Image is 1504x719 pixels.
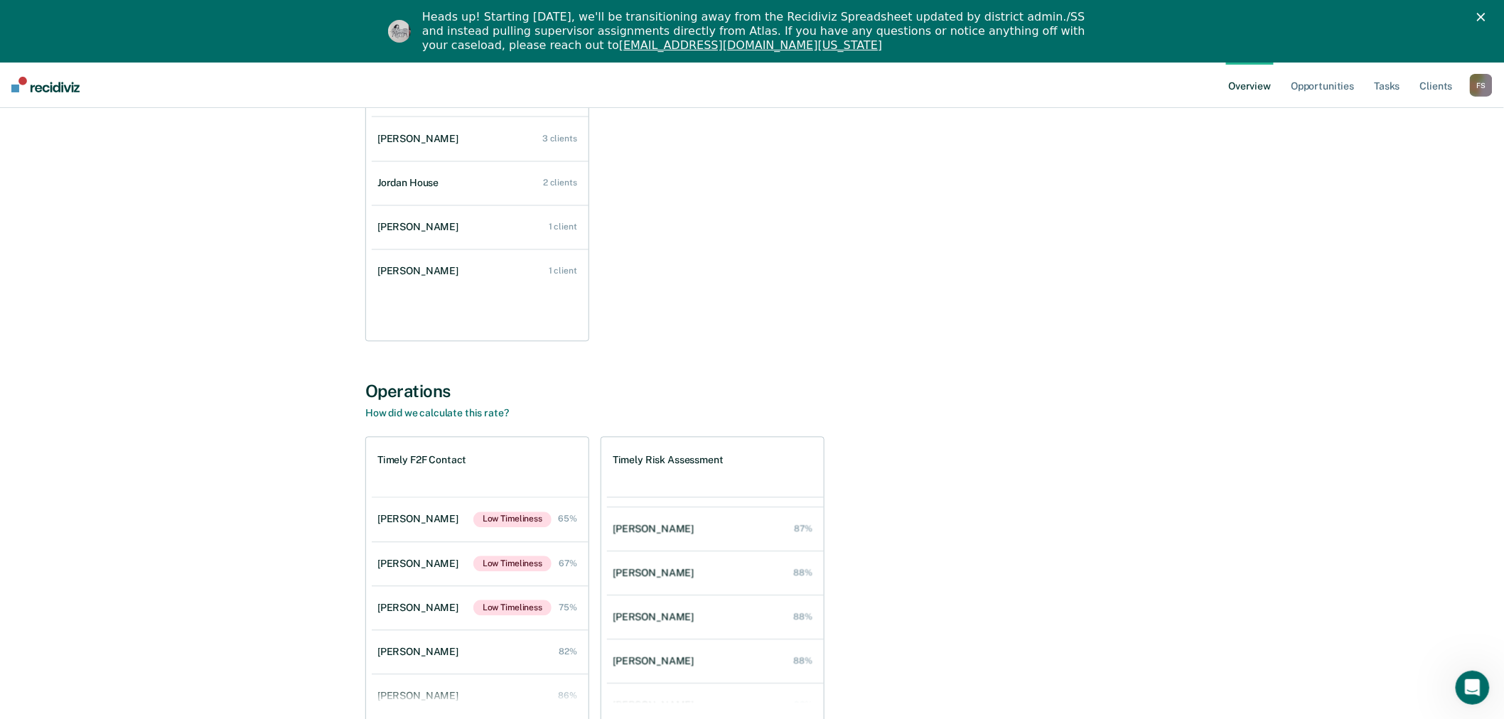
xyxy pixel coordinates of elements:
h1: Timely F2F Contact [377,455,466,467]
div: [PERSON_NAME] [377,691,464,703]
div: 67% [559,559,577,569]
span: Low Timeliness [473,600,552,616]
h1: Timely Risk Assessment [613,455,724,467]
a: How did we calculate this rate? [365,408,509,419]
div: 75% [559,603,577,613]
div: [PERSON_NAME] [613,700,699,712]
div: [PERSON_NAME] [613,656,699,668]
a: [PERSON_NAME] 88% [607,553,824,594]
div: 1 client [549,266,577,276]
a: [PERSON_NAME] 86% [372,676,589,717]
a: [EMAIL_ADDRESS][DOMAIN_NAME][US_STATE] [619,38,882,52]
a: [PERSON_NAME] 1 client [372,207,589,248]
div: 88% [793,568,812,578]
div: 3 clients [542,134,577,144]
div: [PERSON_NAME] [377,222,464,234]
button: FS [1470,74,1493,97]
a: [PERSON_NAME] 3 clients [372,119,589,160]
div: 92% [794,701,812,710]
div: 88% [793,656,812,666]
div: Heads up! Starting [DATE], we'll be transitioning away from the Recidiviz Spreadsheet updated by ... [422,10,1093,53]
div: [PERSON_NAME] [613,524,699,536]
a: Clients [1417,62,1456,107]
a: Jordan House 2 clients [372,163,589,204]
img: Recidiviz [11,77,80,92]
div: 2 clients [543,178,577,188]
a: [PERSON_NAME]Low Timeliness 65% [372,498,589,542]
div: Operations [365,382,1139,402]
div: 88% [793,612,812,622]
div: 65% [558,514,577,524]
a: [PERSON_NAME] 82% [372,632,589,673]
div: [PERSON_NAME] [377,558,464,571]
span: Low Timeliness [473,512,552,528]
div: Jordan House [377,178,444,190]
div: [PERSON_NAME] [377,266,464,278]
div: 82% [559,647,577,657]
a: Tasks [1372,62,1403,107]
div: 87% [794,524,812,534]
a: [PERSON_NAME] 87% [607,509,824,550]
div: [PERSON_NAME] [613,568,699,580]
div: F S [1470,74,1493,97]
div: [PERSON_NAME] [377,134,464,146]
a: [PERSON_NAME] 88% [607,642,824,682]
img: Profile image for Kim [388,20,411,43]
span: Low Timeliness [473,556,552,572]
a: [PERSON_NAME]Low Timeliness 75% [372,586,589,630]
a: [PERSON_NAME] 88% [607,598,824,638]
div: [PERSON_NAME] [377,602,464,615]
iframe: Intercom live chat [1456,671,1490,705]
div: Close [1477,13,1491,21]
a: [PERSON_NAME] 1 client [372,252,589,292]
div: [PERSON_NAME] [377,647,464,659]
div: 1 client [549,222,577,232]
div: [PERSON_NAME] [613,612,699,624]
div: 86% [558,691,577,701]
a: [PERSON_NAME]Low Timeliness 67% [372,542,589,586]
div: [PERSON_NAME] [377,514,464,526]
a: Opportunities [1288,62,1357,107]
a: Overview [1226,62,1274,107]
